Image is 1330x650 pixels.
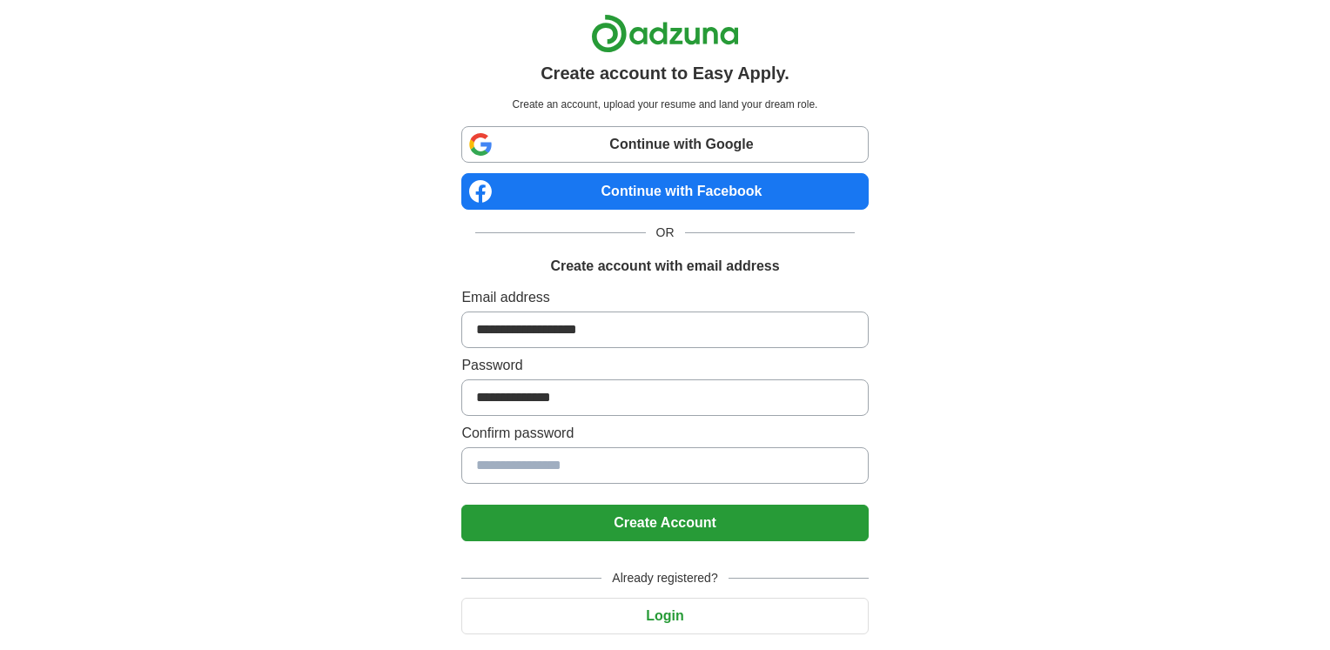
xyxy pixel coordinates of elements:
button: Create Account [461,505,868,541]
label: Confirm password [461,423,868,444]
span: Already registered? [601,569,728,587]
h1: Create account with email address [550,256,779,277]
h1: Create account to Easy Apply. [541,60,789,86]
span: OR [646,224,685,242]
button: Login [461,598,868,634]
label: Email address [461,287,868,308]
img: Adzuna logo [591,14,739,53]
a: Login [461,608,868,623]
a: Continue with Facebook [461,173,868,210]
p: Create an account, upload your resume and land your dream role. [465,97,864,112]
label: Password [461,355,868,376]
a: Continue with Google [461,126,868,163]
